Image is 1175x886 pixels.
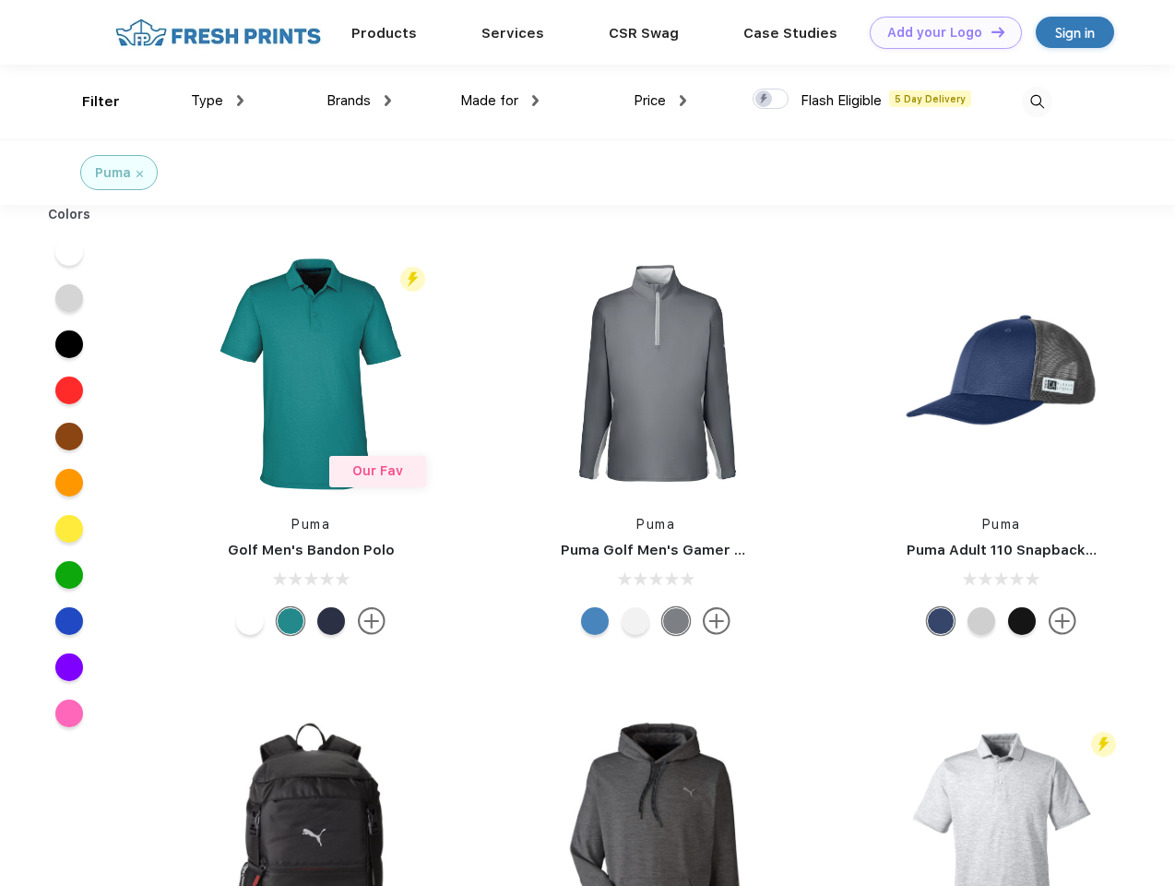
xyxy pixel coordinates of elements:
[1036,17,1114,48] a: Sign in
[191,92,223,109] span: Type
[277,607,304,635] div: Green Lagoon
[532,95,539,106] img: dropdown.png
[351,25,417,42] a: Products
[82,91,120,113] div: Filter
[400,267,425,292] img: flash_active_toggle.svg
[561,542,852,558] a: Puma Golf Men's Gamer Golf Quarter-Zip
[385,95,391,106] img: dropdown.png
[317,607,345,635] div: Navy Blazer
[927,607,955,635] div: Peacoat with Qut Shd
[460,92,518,109] span: Made for
[110,17,326,49] img: fo%20logo%202.webp
[188,251,433,497] img: func=resize&h=266
[34,205,105,224] div: Colors
[991,27,1004,37] img: DT
[228,542,395,558] a: Golf Men's Bandon Polo
[982,517,1021,532] a: Puma
[634,92,666,109] span: Price
[662,607,690,635] div: Quiet Shade
[887,25,982,41] div: Add your Logo
[622,607,649,635] div: Bright White
[358,607,386,635] img: more.svg
[481,25,544,42] a: Services
[1008,607,1036,635] div: Pma Blk with Pma Blk
[581,607,609,635] div: Bright Cobalt
[801,92,882,109] span: Flash Eligible
[680,95,686,106] img: dropdown.png
[703,607,730,635] img: more.svg
[237,95,243,106] img: dropdown.png
[889,90,971,107] span: 5 Day Delivery
[1055,22,1095,43] div: Sign in
[967,607,995,635] div: Quarry Brt Whit
[879,251,1124,497] img: func=resize&h=266
[1091,732,1116,757] img: flash_active_toggle.svg
[291,517,330,532] a: Puma
[636,517,675,532] a: Puma
[95,163,131,183] div: Puma
[609,25,679,42] a: CSR Swag
[533,251,778,497] img: func=resize&h=266
[352,463,403,478] span: Our Fav
[136,171,143,177] img: filter_cancel.svg
[236,607,264,635] div: Bright White
[1022,87,1052,117] img: desktop_search.svg
[1049,607,1076,635] img: more.svg
[326,92,371,109] span: Brands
